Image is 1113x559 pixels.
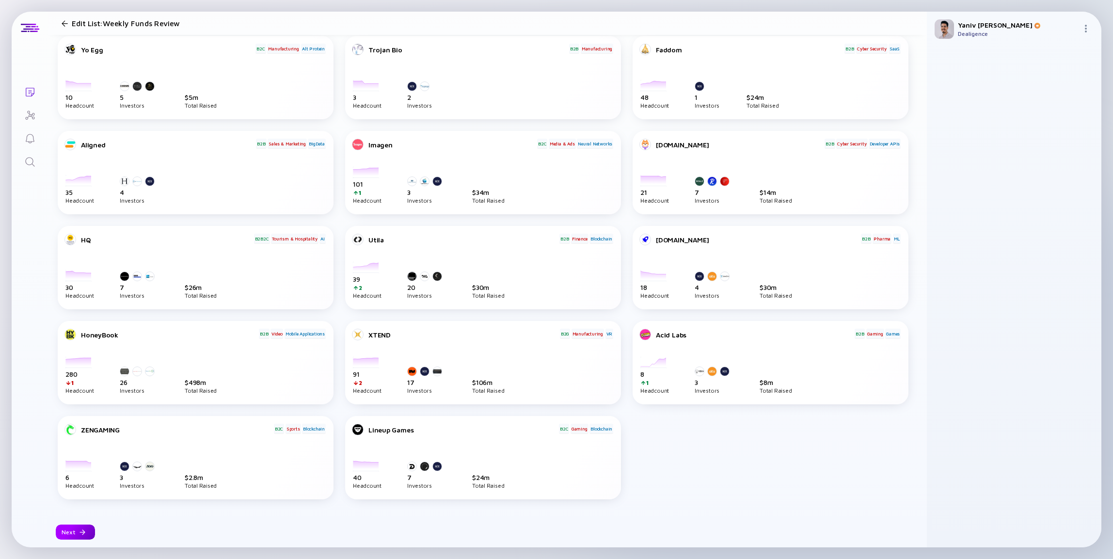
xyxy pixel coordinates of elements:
[885,329,901,338] div: Games
[855,329,865,338] div: B2B
[81,331,258,339] div: HoneyBook
[256,139,266,148] div: B2B
[893,234,901,243] div: ML
[12,149,48,173] a: Search
[407,293,445,298] div: Investors
[760,388,792,393] div: Total Raised
[760,293,792,298] div: Total Raised
[302,424,326,433] div: Blockchain
[368,331,559,339] div: XTEND
[368,141,536,149] div: Imagen
[856,44,887,53] div: Cyber Security
[12,80,48,103] a: Lists
[407,283,445,291] div: 20
[301,44,326,53] div: Alt Protein
[577,139,613,148] div: Neural Networks
[695,93,719,101] div: 1
[472,283,504,291] div: $ 30m
[889,44,901,53] div: SaaS
[185,483,217,488] div: Total Raised
[589,424,613,433] div: Blockchain
[472,483,504,488] div: Total Raised
[760,378,792,386] div: $ 8m
[695,293,732,298] div: Investors
[368,46,568,54] div: Trojan Bio
[581,44,613,53] div: Manufacturing
[81,46,254,54] div: Yo Egg
[747,103,779,108] div: Total Raised
[12,126,48,149] a: Reminders
[185,93,217,101] div: $ 5m
[760,283,792,291] div: $ 30m
[472,188,504,196] div: $ 34m
[56,525,95,540] button: Next
[185,388,217,393] div: Total Raised
[656,141,824,149] div: [DOMAIN_NAME]
[695,188,732,196] div: 7
[571,234,588,243] div: Finance
[572,329,604,338] div: Manufacturing
[81,141,255,149] div: Aligned
[407,103,432,108] div: Investors
[120,198,158,203] div: Investors
[958,30,1078,37] div: Dealigence
[120,93,158,101] div: 5
[560,329,570,338] div: B2G
[308,139,326,148] div: BigData
[407,378,445,386] div: 17
[589,234,613,243] div: Blockchain
[81,236,253,244] div: HQ
[407,388,445,393] div: Investors
[695,388,732,393] div: Investors
[407,198,445,203] div: Investors
[285,329,326,338] div: Mobile Applications
[559,234,570,243] div: B2B
[873,234,891,243] div: Pharma
[368,236,558,244] div: Utila
[254,234,270,243] div: B2B2C
[695,283,732,291] div: 4
[935,19,954,39] img: Yaniv Profile Picture
[869,139,901,148] div: Developer APIs
[549,139,576,148] div: Media & Ads
[407,93,432,101] div: 2
[72,19,179,28] h1: Edit List: Weekly Funds Review
[656,46,843,54] div: Faddom
[844,44,855,53] div: B2B
[472,198,504,203] div: Total Raised
[760,198,792,203] div: Total Raised
[274,424,284,433] div: B2C
[185,283,217,291] div: $ 26m
[695,103,719,108] div: Investors
[407,473,445,481] div: 7
[185,103,217,108] div: Total Raised
[319,234,326,243] div: AI
[472,378,504,386] div: $ 106m
[286,424,301,433] div: Sports
[866,329,884,338] div: Gaming
[695,198,732,203] div: Investors
[185,378,217,386] div: $ 498m
[605,329,614,338] div: VR
[270,329,283,338] div: Video
[472,293,504,298] div: Total Raised
[185,293,217,298] div: Total Raised
[861,234,871,243] div: B2B
[569,44,579,53] div: B2B
[255,44,266,53] div: B2C
[120,378,158,386] div: 26
[271,234,318,243] div: Tourism & Hospitality
[120,283,158,291] div: 7
[120,473,158,481] div: 3
[259,329,269,338] div: B2B
[472,473,504,481] div: $ 24m
[120,388,158,393] div: Investors
[407,483,445,488] div: Investors
[836,139,867,148] div: Cyber Security
[407,188,445,196] div: 3
[472,388,504,393] div: Total Raised
[120,103,158,108] div: Investors
[267,44,300,53] div: Manufacturing
[268,139,307,148] div: Sales & Marketing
